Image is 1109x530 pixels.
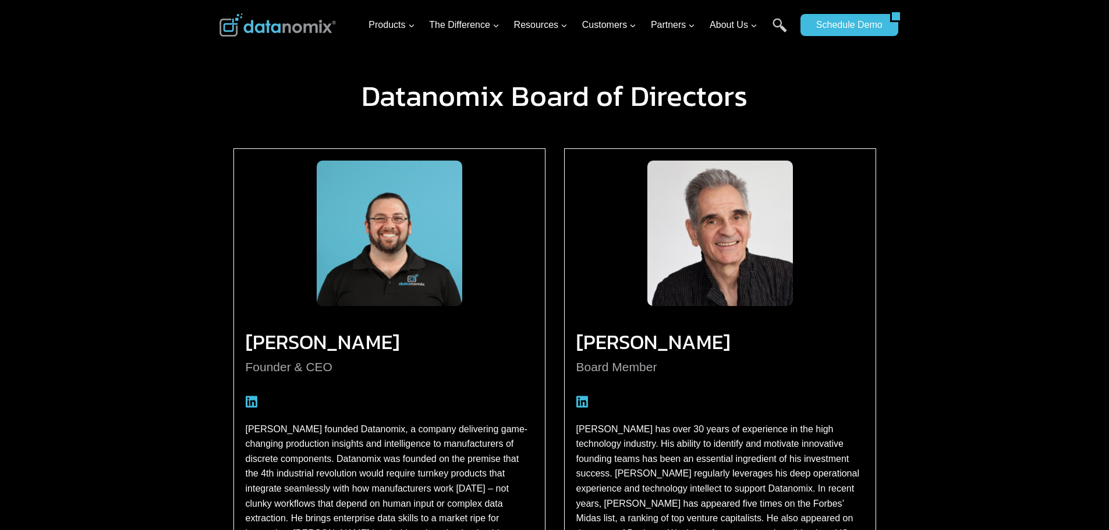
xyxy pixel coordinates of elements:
[576,357,864,377] p: Board Member
[514,17,568,33] span: Resources
[651,17,695,33] span: Partners
[582,17,636,33] span: Customers
[369,17,414,33] span: Products
[429,17,499,33] span: The Difference
[800,14,890,36] a: Schedule Demo
[246,337,533,347] h3: [PERSON_NAME]
[219,81,890,111] h1: Datanomix Board of Directors
[219,13,336,37] img: Datanomix
[246,357,533,377] p: Founder & CEO
[773,18,787,44] a: Search
[576,337,864,347] h3: [PERSON_NAME]
[710,17,757,33] span: About Us
[364,6,795,44] nav: Primary Navigation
